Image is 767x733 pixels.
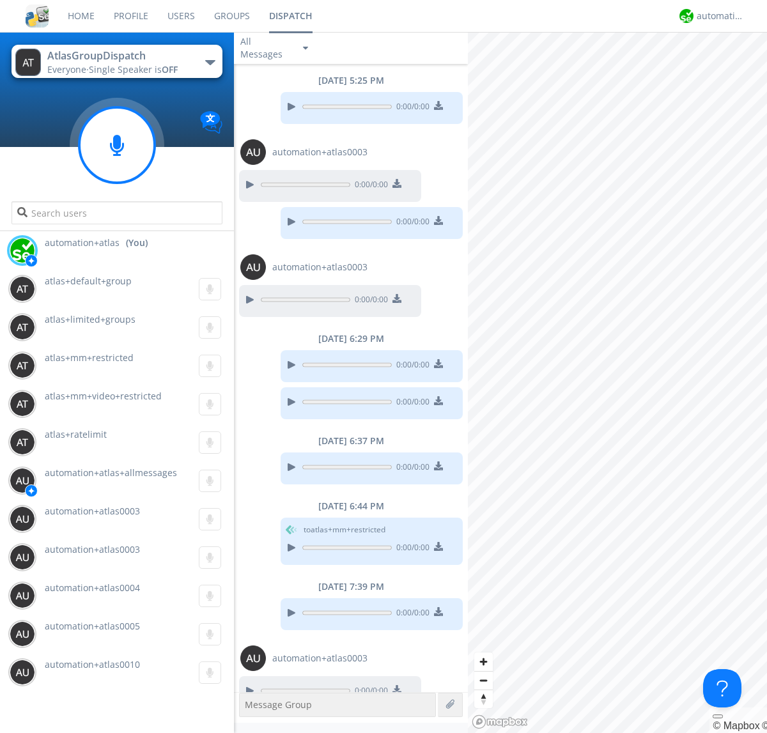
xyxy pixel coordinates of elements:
img: download media button [434,101,443,110]
iframe: Toggle Customer Support [703,669,741,707]
span: automation+atlas0010 [45,658,140,670]
button: Zoom in [474,652,493,671]
img: download media button [434,359,443,368]
img: 373638.png [10,429,35,455]
input: Search users [12,201,222,224]
img: caret-down-sm.svg [303,47,308,50]
img: 373638.png [10,468,35,493]
span: 0:00 / 0:00 [392,359,430,373]
img: 373638.png [10,276,35,302]
span: automation+atlas0003 [272,261,368,274]
img: 373638.png [10,314,35,340]
button: Zoom out [474,671,493,690]
button: AtlasGroupDispatchEveryone·Single Speaker isOFF [12,45,222,78]
div: [DATE] 6:37 PM [234,435,468,447]
img: download media button [434,461,443,470]
img: download media button [434,396,443,405]
span: to atlas+mm+restricted [304,524,385,536]
div: [DATE] 5:25 PM [234,74,468,87]
span: automation+atlas0003 [45,505,140,517]
span: atlas+default+group [45,275,132,287]
img: 373638.png [10,506,35,532]
span: 0:00 / 0:00 [350,294,388,308]
img: download media button [434,607,443,616]
div: All Messages [240,35,291,61]
img: download media button [392,179,401,188]
span: atlas+mm+video+restricted [45,390,162,402]
span: automation+atlas0004 [45,582,140,594]
img: 373638.png [10,660,35,685]
div: Everyone · [47,63,191,76]
img: d2d01cd9b4174d08988066c6d424eccd [10,238,35,263]
img: 373638.png [10,544,35,570]
span: 0:00 / 0:00 [392,542,430,556]
div: automation+atlas [697,10,745,22]
span: automation+atlas [45,236,120,249]
img: 373638.png [15,49,41,76]
span: Single Speaker is [89,63,178,75]
span: 0:00 / 0:00 [350,179,388,193]
span: 0:00 / 0:00 [392,396,430,410]
span: OFF [162,63,178,75]
span: automation+atlas+allmessages [45,467,177,479]
img: 373638.png [10,353,35,378]
img: 373638.png [240,139,266,165]
img: Translation enabled [200,111,222,134]
span: automation+atlas0005 [45,620,140,632]
img: 373638.png [10,621,35,647]
div: [DATE] 6:29 PM [234,332,468,345]
img: download media button [392,685,401,694]
span: 0:00 / 0:00 [392,216,430,230]
img: download media button [434,216,443,225]
div: [DATE] 7:39 PM [234,580,468,593]
a: Mapbox [713,720,759,731]
button: Toggle attribution [713,714,723,718]
span: atlas+mm+restricted [45,351,134,364]
img: 373638.png [10,583,35,608]
span: 0:00 / 0:00 [350,685,388,699]
img: d2d01cd9b4174d08988066c6d424eccd [679,9,693,23]
span: 0:00 / 0:00 [392,607,430,621]
button: Reset bearing to north [474,690,493,708]
span: automation+atlas0003 [272,652,368,665]
img: 373638.png [240,645,266,671]
img: 373638.png [240,254,266,280]
span: 0:00 / 0:00 [392,461,430,475]
div: (You) [126,236,148,249]
span: atlas+ratelimit [45,428,107,440]
img: download media button [434,542,443,551]
div: [DATE] 6:44 PM [234,500,468,513]
span: 0:00 / 0:00 [392,101,430,115]
img: 373638.png [10,391,35,417]
span: atlas+limited+groups [45,313,136,325]
span: automation+atlas0003 [45,543,140,555]
span: automation+atlas0003 [272,146,368,158]
img: download media button [392,294,401,303]
img: cddb5a64eb264b2086981ab96f4c1ba7 [26,4,49,27]
div: AtlasGroupDispatch [47,49,191,63]
span: Zoom out [474,672,493,690]
a: Mapbox logo [472,714,528,729]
